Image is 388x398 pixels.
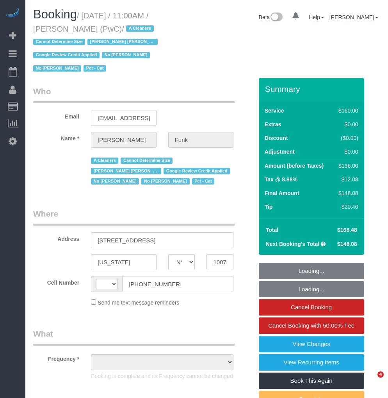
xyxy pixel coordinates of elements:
span: [PERSON_NAME] [PERSON_NAME] Requested [87,39,158,45]
label: Discount [265,134,288,142]
span: $148.08 [337,241,357,247]
a: Cancel Booking [259,299,364,316]
div: $136.00 [335,162,358,170]
legend: Who [33,86,235,103]
a: Help [309,14,324,20]
span: Google Review Credit Applied [164,168,230,174]
a: View Changes [259,336,364,352]
a: Beta [259,14,283,20]
label: Service [265,107,284,115]
input: City [91,254,157,270]
span: A Cleaners [91,158,118,164]
div: $20.40 [335,203,358,211]
div: $148.08 [335,189,358,197]
h3: Summary [265,84,360,93]
span: [PERSON_NAME] [PERSON_NAME] Requested [91,168,161,174]
div: ($0.00) [335,134,358,142]
label: Address [27,232,85,243]
img: New interface [270,13,283,23]
span: No [PERSON_NAME] [141,178,189,185]
span: Pet - Cat [192,178,215,185]
div: $0.00 [335,148,358,156]
a: View Recurring Items [259,354,364,371]
legend: Where [33,208,235,226]
input: Last Name [168,132,234,148]
span: Cancel Booking with 50.00% Fee [268,322,354,329]
strong: Next Booking's Total [266,241,320,247]
span: No [PERSON_NAME] [91,178,139,185]
a: Book This Again [259,373,364,389]
label: Cell Number [27,276,85,287]
input: Zip Code [206,254,233,270]
label: Tax @ 8.88% [265,176,297,183]
div: $160.00 [335,107,358,115]
span: A Cleaners [126,25,153,32]
div: $0.00 [335,120,358,128]
label: Email [27,110,85,120]
label: Frequency * [27,352,85,363]
input: Email [91,110,157,126]
label: Amount (before Taxes) [265,162,324,170]
label: Final Amount [265,189,299,197]
label: Extras [265,120,281,128]
a: Cancel Booking with 50.00% Fee [259,317,364,334]
span: No [PERSON_NAME] [102,52,150,58]
input: First Name [91,132,157,148]
label: Name * [27,132,85,142]
span: Cannot Determine Size [121,158,173,164]
span: Google Review Credit Applied [33,52,100,58]
input: Cell Number [122,276,233,292]
small: / [DATE] / 11:00AM / [PERSON_NAME] (PwC) [33,11,160,73]
span: Send me text message reminders [98,299,179,306]
p: Booking is complete and its Frequency cannot be changed [91,372,233,380]
strong: Total [266,227,278,233]
span: Pet - Cat [84,65,106,72]
label: Tip [265,203,273,211]
legend: What [33,328,235,346]
label: Adjustment [265,148,295,156]
span: No [PERSON_NAME] [33,65,81,72]
div: $12.08 [335,176,358,183]
a: [PERSON_NAME] [329,14,378,20]
img: Automaid Logo [5,8,20,19]
span: Booking [33,7,77,21]
span: 4 [377,371,384,378]
iframe: Intercom live chat [361,371,380,390]
span: $168.48 [337,227,357,233]
span: Cannot Determine Size [33,39,85,45]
